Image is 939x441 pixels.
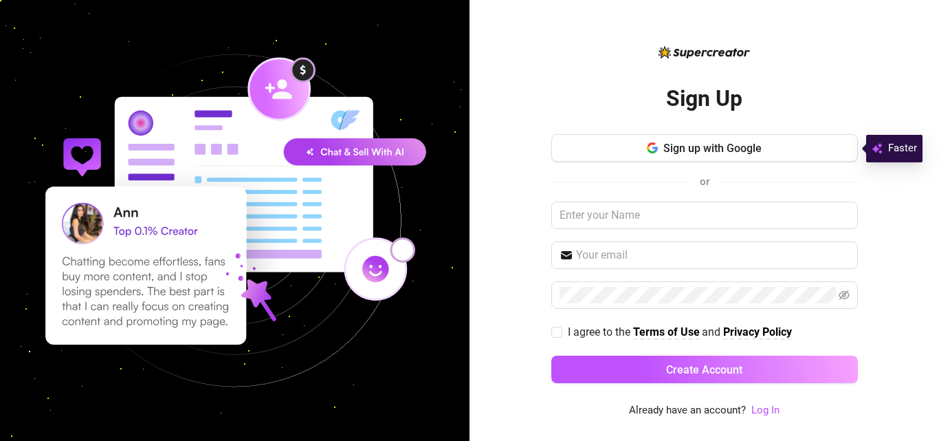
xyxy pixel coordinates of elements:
[633,325,700,340] a: Terms of Use
[663,142,762,155] span: Sign up with Google
[872,140,883,157] img: svg%3e
[551,202,858,229] input: Enter your Name
[633,325,700,338] strong: Terms of Use
[629,402,746,419] span: Already have an account?
[723,325,792,340] a: Privacy Policy
[666,85,742,113] h2: Sign Up
[702,325,723,338] span: and
[723,325,792,338] strong: Privacy Policy
[666,363,742,376] span: Create Account
[839,290,850,301] span: eye-invisible
[551,356,858,383] button: Create Account
[888,140,917,157] span: Faster
[751,404,780,416] a: Log In
[576,247,850,263] input: Your email
[700,175,709,188] span: or
[659,46,750,58] img: logo-BBDzfeDw.svg
[551,134,858,162] button: Sign up with Google
[568,325,633,338] span: I agree to the
[751,402,780,419] a: Log In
